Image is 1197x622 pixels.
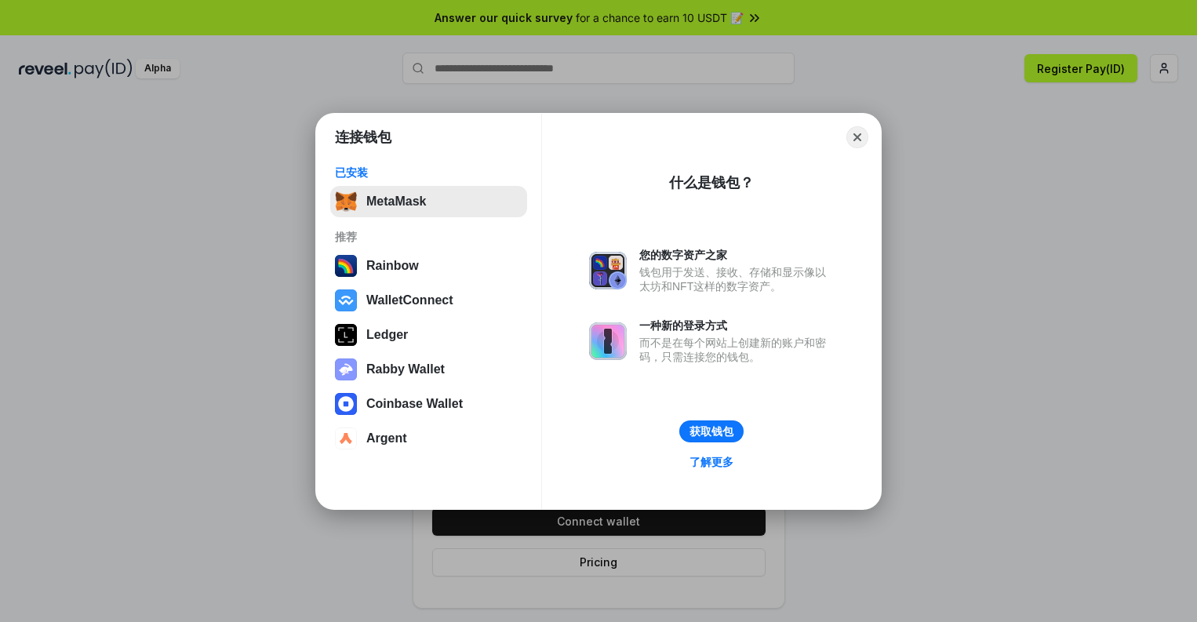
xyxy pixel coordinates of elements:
button: Coinbase Wallet [330,388,527,420]
button: Rabby Wallet [330,354,527,385]
img: svg+xml,%3Csvg%20width%3D%2228%22%20height%3D%2228%22%20viewBox%3D%220%200%2028%2028%22%20fill%3D... [335,393,357,415]
div: Rabby Wallet [366,362,445,376]
img: svg+xml,%3Csvg%20width%3D%2228%22%20height%3D%2228%22%20viewBox%3D%220%200%2028%2028%22%20fill%3D... [335,289,357,311]
button: Ledger [330,319,527,351]
div: 了解更多 [689,455,733,469]
button: WalletConnect [330,285,527,316]
div: 已安装 [335,166,522,180]
div: WalletConnect [366,293,453,307]
button: MetaMask [330,186,527,217]
img: svg+xml,%3Csvg%20width%3D%2228%22%20height%3D%2228%22%20viewBox%3D%220%200%2028%2028%22%20fill%3D... [335,427,357,449]
div: Argent [366,431,407,446]
div: 您的数字资产之家 [639,248,834,262]
button: Close [846,126,868,148]
div: 一种新的登录方式 [639,318,834,333]
div: 什么是钱包？ [669,173,754,192]
div: 而不是在每个网站上创建新的账户和密码，只需连接您的钱包。 [639,336,834,364]
div: 钱包用于发送、接收、存储和显示像以太坊和NFT这样的数字资产。 [639,265,834,293]
h1: 连接钱包 [335,128,391,147]
button: Argent [330,423,527,454]
img: svg+xml,%3Csvg%20xmlns%3D%22http%3A%2F%2Fwww.w3.org%2F2000%2Fsvg%22%20fill%3D%22none%22%20viewBox... [589,252,627,289]
img: svg+xml,%3Csvg%20xmlns%3D%22http%3A%2F%2Fwww.w3.org%2F2000%2Fsvg%22%20width%3D%2228%22%20height%3... [335,324,357,346]
button: Rainbow [330,250,527,282]
button: 获取钱包 [679,420,744,442]
a: 了解更多 [680,452,743,472]
div: 获取钱包 [689,424,733,438]
div: 推荐 [335,230,522,244]
div: MetaMask [366,195,426,209]
img: svg+xml,%3Csvg%20fill%3D%22none%22%20height%3D%2233%22%20viewBox%3D%220%200%2035%2033%22%20width%... [335,191,357,213]
div: Rainbow [366,259,419,273]
img: svg+xml,%3Csvg%20xmlns%3D%22http%3A%2F%2Fwww.w3.org%2F2000%2Fsvg%22%20fill%3D%22none%22%20viewBox... [335,358,357,380]
img: svg+xml,%3Csvg%20xmlns%3D%22http%3A%2F%2Fwww.w3.org%2F2000%2Fsvg%22%20fill%3D%22none%22%20viewBox... [589,322,627,360]
img: svg+xml,%3Csvg%20width%3D%22120%22%20height%3D%22120%22%20viewBox%3D%220%200%20120%20120%22%20fil... [335,255,357,277]
div: Coinbase Wallet [366,397,463,411]
div: Ledger [366,328,408,342]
